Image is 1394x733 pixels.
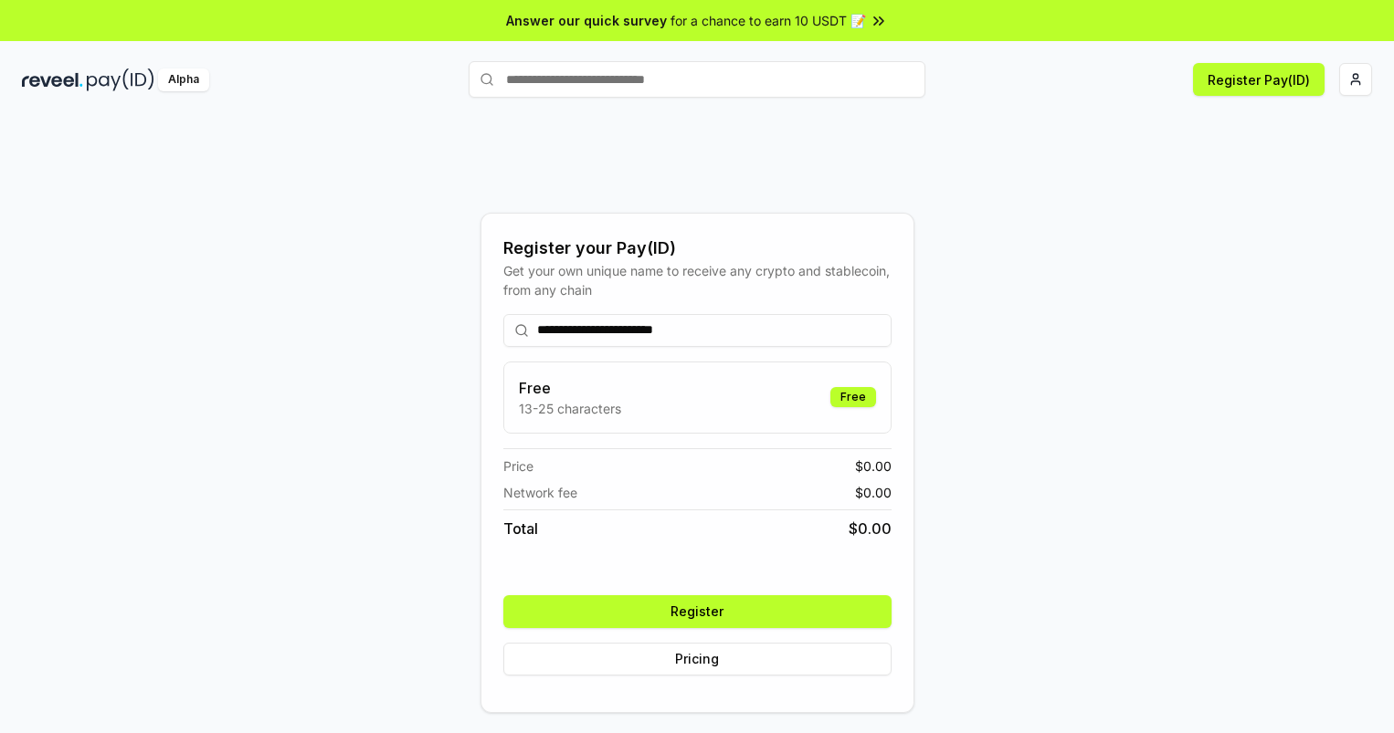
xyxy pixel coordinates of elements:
[849,518,892,539] span: $ 0.00
[158,68,209,91] div: Alpha
[855,483,892,502] span: $ 0.00
[503,261,892,299] div: Get your own unique name to receive any crypto and stablecoin, from any chain
[22,68,83,91] img: reveel_dark
[519,377,621,399] h3: Free
[503,643,892,675] button: Pricing
[87,68,154,91] img: pay_id
[506,11,667,30] span: Answer our quick survey
[503,483,577,502] span: Network fee
[671,11,866,30] span: for a chance to earn 10 USDT 📝
[503,236,892,261] div: Register your Pay(ID)
[503,456,533,476] span: Price
[855,456,892,476] span: $ 0.00
[503,595,892,628] button: Register
[830,387,876,407] div: Free
[503,518,538,539] span: Total
[1193,63,1325,96] button: Register Pay(ID)
[519,399,621,418] p: 13-25 characters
